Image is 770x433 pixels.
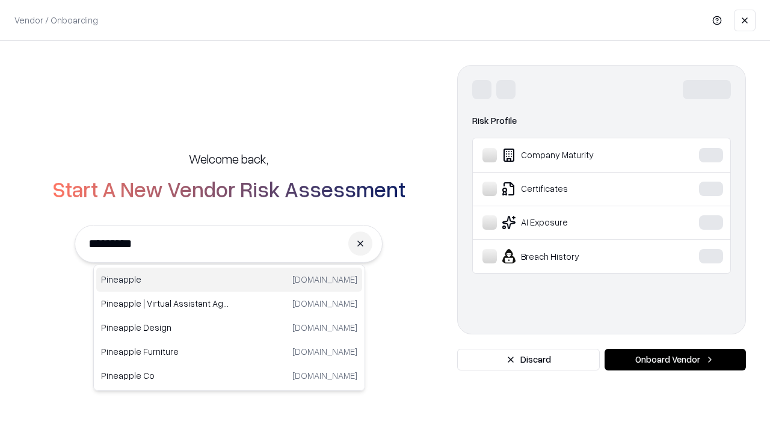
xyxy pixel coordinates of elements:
[292,345,357,358] p: [DOMAIN_NAME]
[482,249,662,263] div: Breach History
[482,148,662,162] div: Company Maturity
[482,215,662,230] div: AI Exposure
[605,349,746,370] button: Onboard Vendor
[101,297,229,310] p: Pineapple | Virtual Assistant Agency
[482,182,662,196] div: Certificates
[472,114,731,128] div: Risk Profile
[52,177,405,201] h2: Start A New Vendor Risk Assessment
[14,14,98,26] p: Vendor / Onboarding
[292,321,357,334] p: [DOMAIN_NAME]
[101,321,229,334] p: Pineapple Design
[292,273,357,286] p: [DOMAIN_NAME]
[457,349,600,370] button: Discard
[189,150,268,167] h5: Welcome back,
[101,369,229,382] p: Pineapple Co
[292,297,357,310] p: [DOMAIN_NAME]
[292,369,357,382] p: [DOMAIN_NAME]
[101,273,229,286] p: Pineapple
[93,265,365,391] div: Suggestions
[101,345,229,358] p: Pineapple Furniture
